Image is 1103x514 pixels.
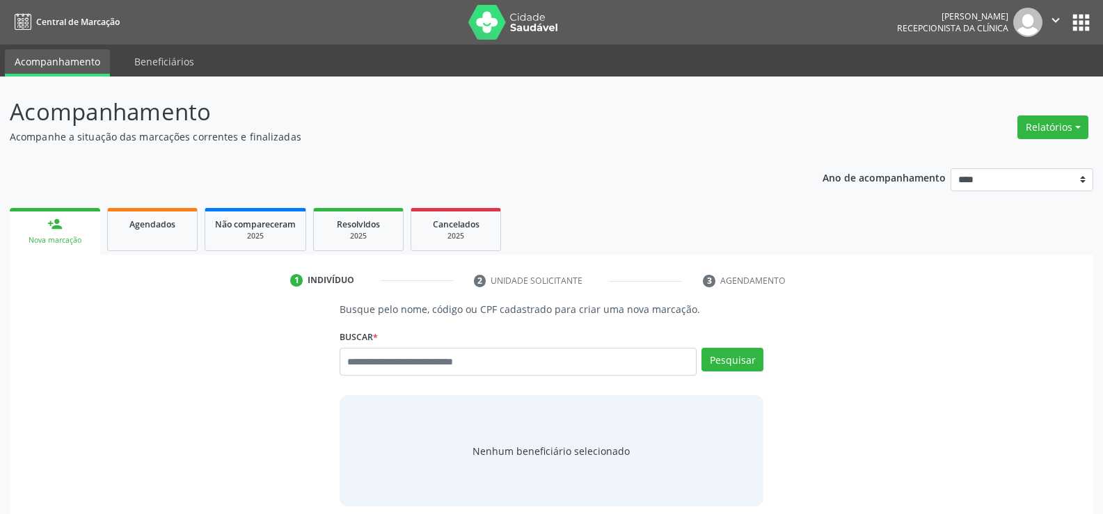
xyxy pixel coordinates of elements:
[5,49,110,77] a: Acompanhamento
[1048,13,1063,28] i: 
[215,231,296,241] div: 2025
[10,95,768,129] p: Acompanhamento
[473,444,630,458] span: Nenhum beneficiário selecionado
[290,274,303,287] div: 1
[340,302,763,316] p: Busque pelo nome, código ou CPF cadastrado para criar uma nova marcação.
[421,231,491,241] div: 2025
[823,168,946,186] p: Ano de acompanhamento
[215,218,296,230] span: Não compareceram
[1042,8,1069,37] button: 
[10,129,768,144] p: Acompanhe a situação das marcações correntes e finalizadas
[433,218,479,230] span: Cancelados
[129,218,175,230] span: Agendados
[1017,115,1088,139] button: Relatórios
[701,348,763,371] button: Pesquisar
[897,22,1008,34] span: Recepcionista da clínica
[10,10,120,33] a: Central de Marcação
[324,231,393,241] div: 2025
[308,274,354,287] div: Indivíduo
[1013,8,1042,37] img: img
[337,218,380,230] span: Resolvidos
[19,235,90,246] div: Nova marcação
[125,49,204,74] a: Beneficiários
[1069,10,1093,35] button: apps
[897,10,1008,22] div: [PERSON_NAME]
[47,216,63,232] div: person_add
[340,326,378,348] label: Buscar
[36,16,120,28] span: Central de Marcação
